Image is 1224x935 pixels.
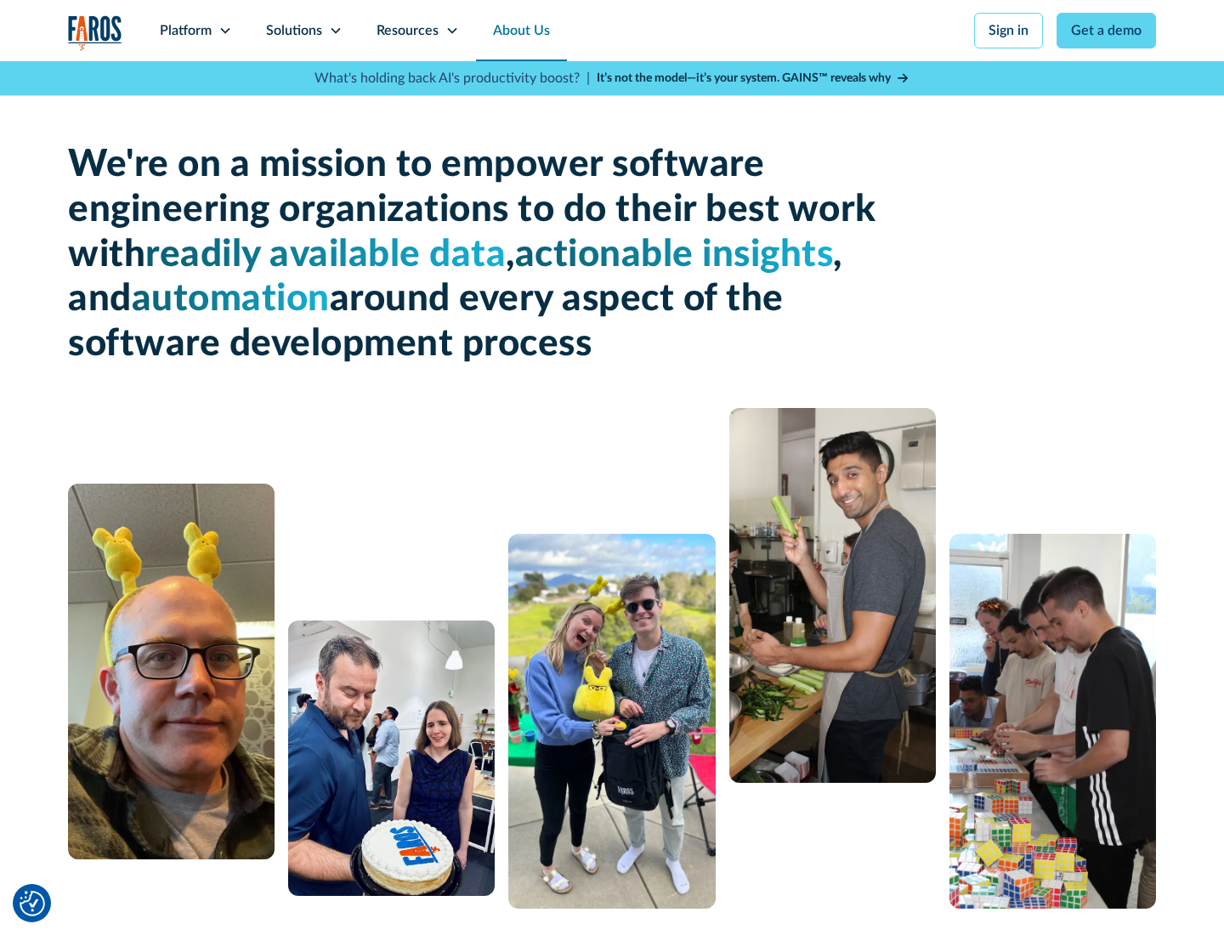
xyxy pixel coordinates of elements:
[597,72,891,84] strong: It’s not the model—it’s your system. GAINS™ reveals why
[68,143,884,367] h1: We're on a mission to empower software engineering organizations to do their best work with , , a...
[20,891,45,916] img: Revisit consent button
[314,68,590,88] p: What's holding back AI's productivity boost? |
[508,534,715,909] img: A man and a woman standing next to each other.
[68,484,275,859] img: A man with glasses and a bald head wearing a yellow bunny headband.
[68,15,122,50] a: home
[20,891,45,916] button: Cookie Settings
[377,20,439,41] div: Resources
[1057,13,1156,48] a: Get a demo
[729,408,936,783] img: man cooking with celery
[68,15,122,50] img: Logo of the analytics and reporting company Faros.
[160,20,212,41] div: Platform
[949,534,1156,909] img: 5 people constructing a puzzle from Rubik's cubes
[515,236,834,274] span: actionable insights
[145,236,506,274] span: readily available data
[132,280,330,318] span: automation
[597,70,909,88] a: It’s not the model—it’s your system. GAINS™ reveals why
[266,20,322,41] div: Solutions
[974,13,1043,48] a: Sign in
